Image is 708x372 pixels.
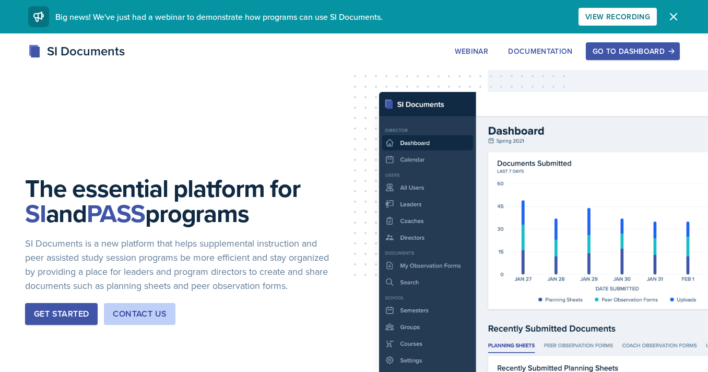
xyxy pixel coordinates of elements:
div: Documentation [508,47,573,55]
button: Go to Dashboard [586,42,680,60]
button: Webinar [448,42,495,60]
div: Go to Dashboard [593,47,673,55]
div: Contact Us [113,308,167,320]
button: Get Started [25,303,98,325]
div: Get Started [34,308,89,320]
span: Big news! We've just had a webinar to demonstrate how programs can use SI Documents. [55,11,383,22]
button: View Recording [579,8,657,26]
button: Contact Us [104,303,175,325]
div: View Recording [585,13,650,21]
button: Documentation [501,42,580,60]
div: SI Documents [28,42,125,61]
div: Webinar [455,47,488,55]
